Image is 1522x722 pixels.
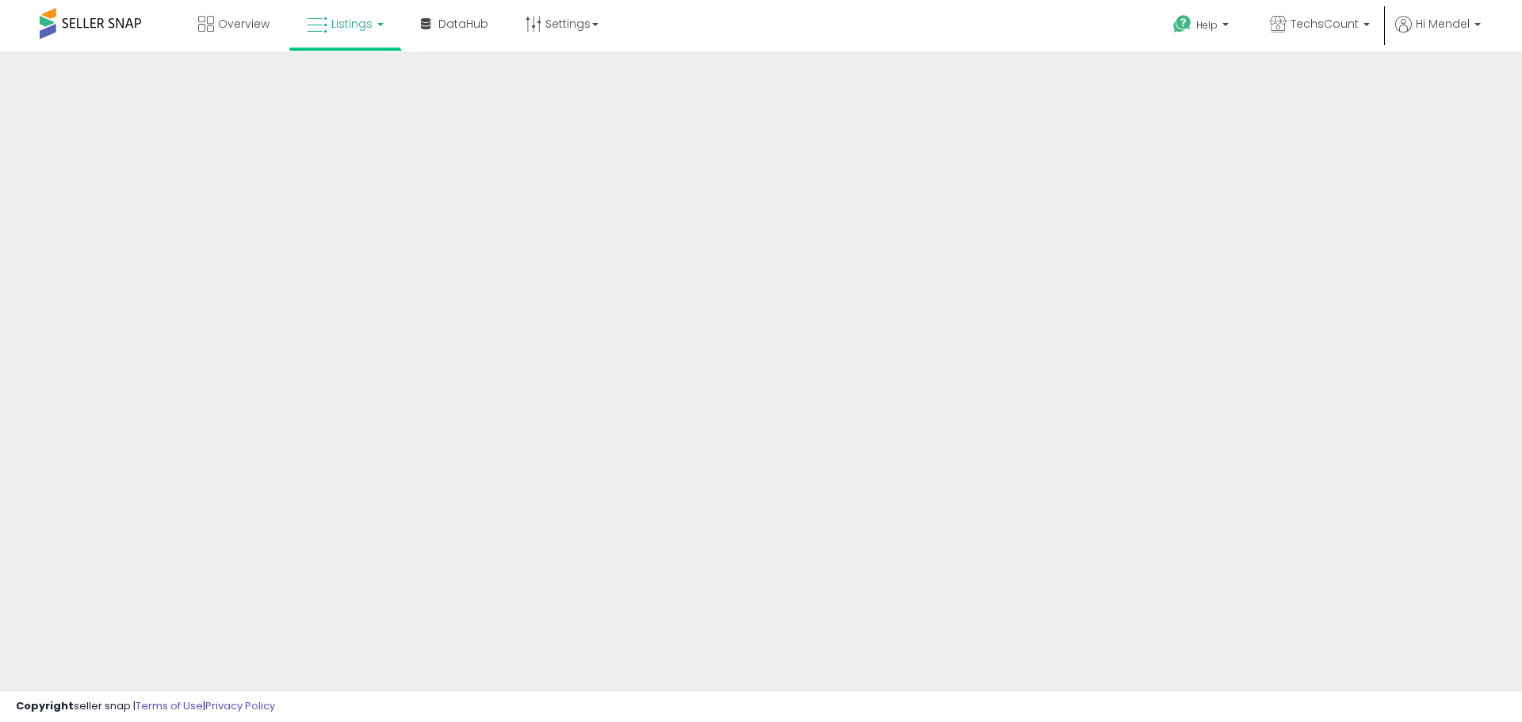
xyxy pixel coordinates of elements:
[136,698,203,713] a: Terms of Use
[438,16,488,32] span: DataHub
[1161,2,1245,52] a: Help
[1416,16,1470,32] span: Hi Mendel
[16,699,275,714] div: seller snap | |
[16,698,74,713] strong: Copyright
[218,16,270,32] span: Overview
[1196,18,1218,32] span: Help
[205,698,275,713] a: Privacy Policy
[1395,16,1481,52] a: Hi Mendel
[331,16,373,32] span: Listings
[1291,16,1359,32] span: TechsCount
[1172,14,1192,34] i: Get Help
